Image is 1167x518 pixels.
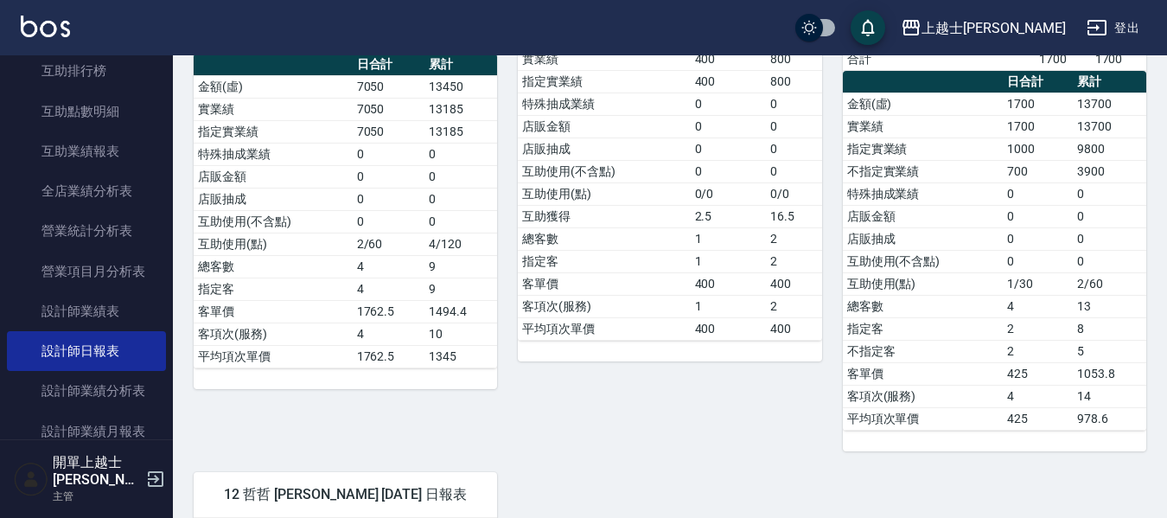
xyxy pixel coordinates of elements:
[7,412,166,451] a: 設計師業績月報表
[1003,295,1074,317] td: 4
[691,70,767,93] td: 400
[518,3,821,341] table: a dense table
[691,93,767,115] td: 0
[1003,205,1074,227] td: 0
[353,75,425,98] td: 7050
[1003,115,1074,137] td: 1700
[691,205,767,227] td: 2.5
[424,210,497,233] td: 0
[353,255,425,278] td: 4
[1073,182,1146,205] td: 0
[194,120,353,143] td: 指定實業績
[194,323,353,345] td: 客項次(服務)
[353,188,425,210] td: 0
[1003,93,1074,115] td: 1700
[843,272,1003,295] td: 互助使用(點)
[194,98,353,120] td: 實業績
[843,71,1146,431] table: a dense table
[194,345,353,368] td: 平均項次單價
[353,143,425,165] td: 0
[1003,407,1074,430] td: 425
[843,182,1003,205] td: 特殊抽成業績
[424,143,497,165] td: 0
[53,454,141,489] h5: 開單上越士[PERSON_NAME]
[1073,385,1146,407] td: 14
[1003,227,1074,250] td: 0
[1073,205,1146,227] td: 0
[766,160,821,182] td: 0
[1073,250,1146,272] td: 0
[766,227,821,250] td: 2
[1073,71,1146,93] th: 累計
[424,323,497,345] td: 10
[353,120,425,143] td: 7050
[424,75,497,98] td: 13450
[843,93,1003,115] td: 金額(虛)
[691,227,767,250] td: 1
[1003,250,1074,272] td: 0
[766,70,821,93] td: 800
[1073,340,1146,362] td: 5
[424,345,497,368] td: 1345
[691,250,767,272] td: 1
[7,331,166,371] a: 設計師日報表
[424,120,497,143] td: 13185
[691,160,767,182] td: 0
[353,98,425,120] td: 7050
[843,407,1003,430] td: 平均項次單價
[424,188,497,210] td: 0
[894,10,1073,46] button: 上越士[PERSON_NAME]
[1073,137,1146,160] td: 9800
[1091,48,1146,70] td: 1700
[1003,160,1074,182] td: 700
[1080,12,1146,44] button: 登出
[691,295,767,317] td: 1
[691,182,767,205] td: 0/0
[843,48,893,70] td: 合計
[14,462,48,496] img: Person
[766,48,821,70] td: 800
[194,278,353,300] td: 指定客
[518,160,690,182] td: 互助使用(不含點)
[1003,71,1074,93] th: 日合計
[353,278,425,300] td: 4
[518,48,690,70] td: 實業績
[843,250,1003,272] td: 互助使用(不含點)
[1073,407,1146,430] td: 978.6
[424,165,497,188] td: 0
[194,165,353,188] td: 店販金額
[851,10,885,45] button: save
[691,48,767,70] td: 400
[691,115,767,137] td: 0
[921,17,1066,39] div: 上越士[PERSON_NAME]
[766,182,821,205] td: 0/0
[1073,295,1146,317] td: 13
[194,255,353,278] td: 總客數
[424,54,497,76] th: 累計
[7,252,166,291] a: 營業項目月分析表
[7,131,166,171] a: 互助業績報表
[1003,340,1074,362] td: 2
[1073,272,1146,295] td: 2/60
[353,323,425,345] td: 4
[353,210,425,233] td: 0
[1003,137,1074,160] td: 1000
[766,115,821,137] td: 0
[1003,385,1074,407] td: 4
[424,255,497,278] td: 9
[424,300,497,323] td: 1494.4
[53,489,141,504] p: 主管
[353,165,425,188] td: 0
[424,278,497,300] td: 9
[1003,317,1074,340] td: 2
[1073,317,1146,340] td: 8
[1073,362,1146,385] td: 1053.8
[214,486,476,503] span: 12 哲哲 [PERSON_NAME] [DATE] 日報表
[843,227,1003,250] td: 店販抽成
[1073,160,1146,182] td: 3900
[518,137,690,160] td: 店販抽成
[766,250,821,272] td: 2
[353,345,425,368] td: 1762.5
[194,233,353,255] td: 互助使用(點)
[766,317,821,340] td: 400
